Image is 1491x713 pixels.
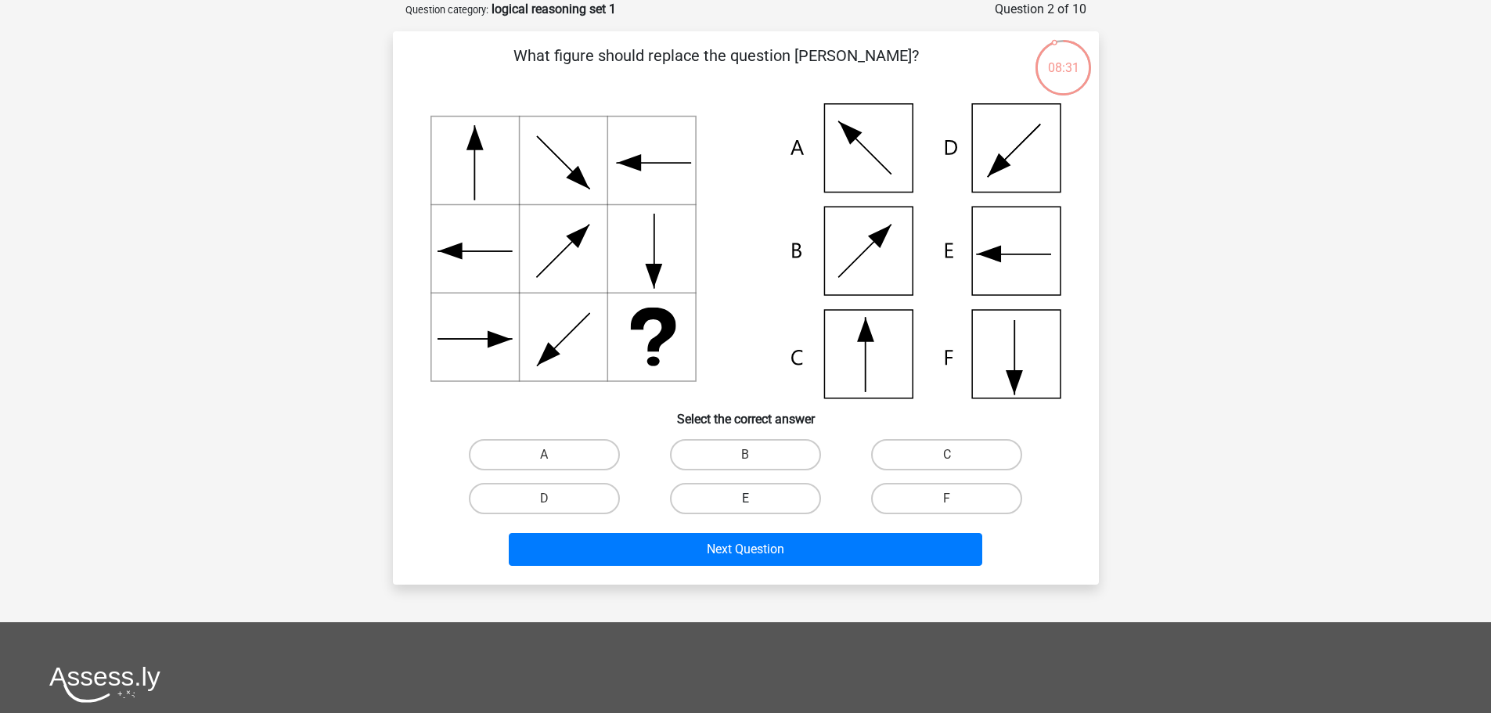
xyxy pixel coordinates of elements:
label: D [469,483,620,514]
label: E [670,483,821,514]
button: Next Question [509,533,982,566]
label: A [469,439,620,470]
h6: Select the correct answer [418,399,1074,427]
div: 08:31 [1034,38,1093,77]
label: C [871,439,1022,470]
strong: logical reasoning set 1 [492,2,616,16]
small: Question category: [405,4,488,16]
label: B [670,439,821,470]
p: What figure should replace the question [PERSON_NAME]? [418,44,1015,91]
label: F [871,483,1022,514]
img: Assessly logo [49,666,160,703]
